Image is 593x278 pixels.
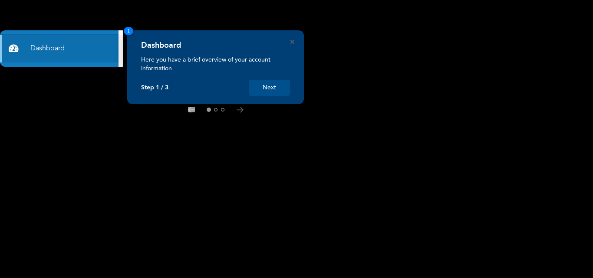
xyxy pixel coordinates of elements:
button: Next [249,80,290,96]
button: Close [290,40,294,44]
p: Step 1 / 3 [141,84,168,92]
h4: Dashboard [141,41,181,50]
p: Here you have a brief overview of your account information [141,56,290,73]
span: 1 [124,27,133,35]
